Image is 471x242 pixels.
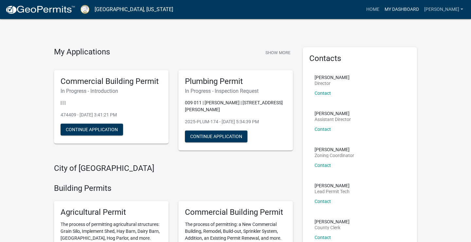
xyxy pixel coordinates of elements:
p: Lead Permit Tech [315,189,350,194]
a: Contact [315,235,331,240]
p: The process of permitting agricultural structures: Grain Silo, Implement Shed, Hay Barn, Dairy Ba... [61,221,162,242]
button: Continue Application [185,131,247,142]
p: [PERSON_NAME] [315,75,350,80]
p: County Clerk [315,225,350,230]
h5: Commercial Building Permit [61,77,162,86]
a: Contact [315,91,331,96]
p: 474409 - [DATE] 3:41:21 PM [61,111,162,118]
h5: Plumbing Permit [185,77,286,86]
a: Contact [315,199,331,204]
p: [PERSON_NAME] [315,111,351,116]
p: 009 011 | [PERSON_NAME] | [STREET_ADDRESS][PERSON_NAME] [185,99,286,113]
p: | | | [61,99,162,106]
a: Home [364,3,382,16]
h4: City of [GEOGRAPHIC_DATA] [54,164,293,173]
h6: In Progress - Introduction [61,88,162,94]
a: [PERSON_NAME] [422,3,466,16]
p: Zoning Coordinator [315,153,354,158]
a: Contact [315,127,331,132]
p: The process of permitting: a New Commercial Building, Remodel, Build-out, Sprinkler System, Addit... [185,221,286,242]
button: Show More [263,47,293,58]
p: 2025-PLUM-174 - [DATE] 5:34:39 PM [185,118,286,125]
p: Assistant Director [315,117,351,122]
p: [PERSON_NAME] [315,183,350,188]
h5: Commercial Building Permit [185,208,286,217]
button: Continue Application [61,124,123,135]
h4: Building Permits [54,184,293,193]
a: [GEOGRAPHIC_DATA], [US_STATE] [95,4,173,15]
p: Director [315,81,350,86]
h4: My Applications [54,47,110,57]
h6: In Progress - Inspection Request [185,88,286,94]
p: [PERSON_NAME] [315,219,350,224]
h5: Contacts [309,54,411,63]
img: Putnam County, Georgia [81,5,89,14]
p: [PERSON_NAME] [315,147,354,152]
a: Contact [315,163,331,168]
a: My Dashboard [382,3,422,16]
h5: Agricultural Permit [61,208,162,217]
